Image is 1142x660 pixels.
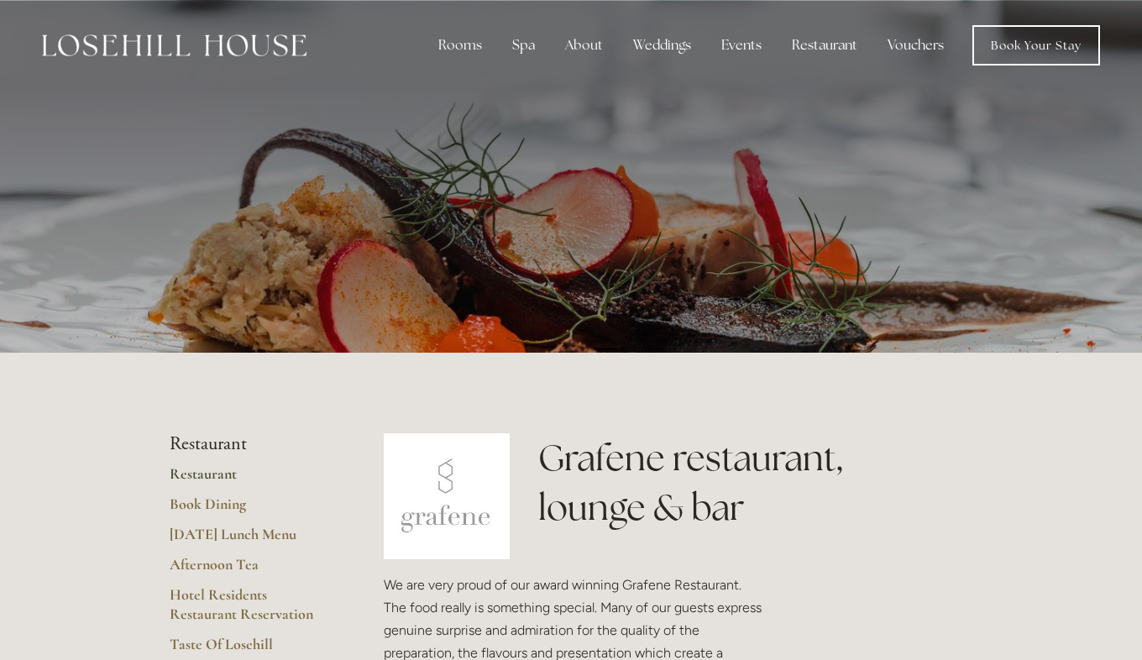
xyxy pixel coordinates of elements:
[708,29,775,62] div: Events
[384,433,510,559] img: grafene.jpg
[778,29,871,62] div: Restaurant
[874,29,957,62] a: Vouchers
[425,29,495,62] div: Rooms
[552,29,616,62] div: About
[620,29,705,62] div: Weddings
[972,25,1100,65] a: Book Your Stay
[499,29,548,62] div: Spa
[170,464,330,495] a: Restaurant
[170,555,330,585] a: Afternoon Tea
[538,433,972,532] h1: Grafene restaurant, lounge & bar
[42,34,306,56] img: Losehill House
[170,585,330,635] a: Hotel Residents Restaurant Reservation
[170,433,330,455] li: Restaurant
[170,495,330,525] a: Book Dining
[170,525,330,555] a: [DATE] Lunch Menu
